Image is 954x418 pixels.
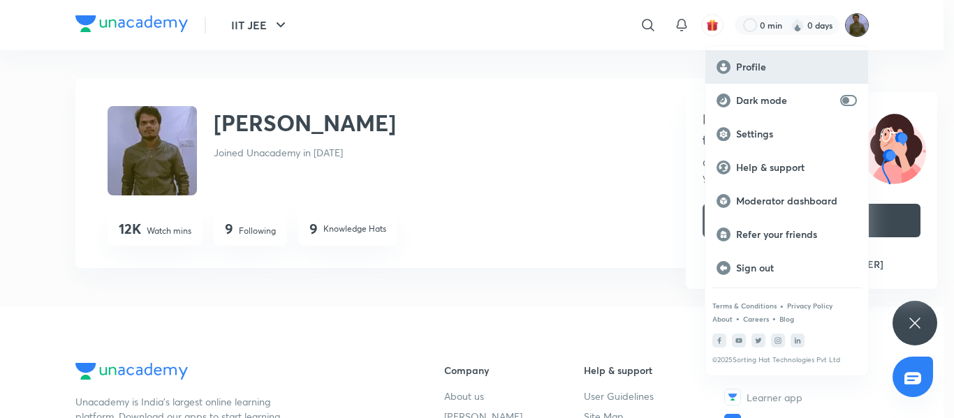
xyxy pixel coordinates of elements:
a: Privacy Policy [787,301,832,310]
a: Refer your friends [705,218,868,251]
div: • [772,312,777,324]
a: Settings [705,117,868,151]
a: Blog [779,315,794,323]
a: Profile [705,50,868,84]
div: • [735,312,740,324]
p: © 2025 Sorting Hat Technologies Pvt Ltd [712,356,861,364]
p: Dark mode [736,94,835,107]
a: Moderator dashboard [705,184,868,218]
p: Help & support [736,161,857,174]
p: Moderator dashboard [736,195,857,207]
a: About [712,315,733,323]
a: Careers [743,315,769,323]
p: Settings [736,128,857,140]
div: • [779,299,784,312]
p: Refer your friends [736,228,857,241]
p: Profile [736,61,857,73]
a: Help & support [705,151,868,184]
a: Terms & Conditions [712,301,777,310]
p: Sign out [736,262,857,274]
